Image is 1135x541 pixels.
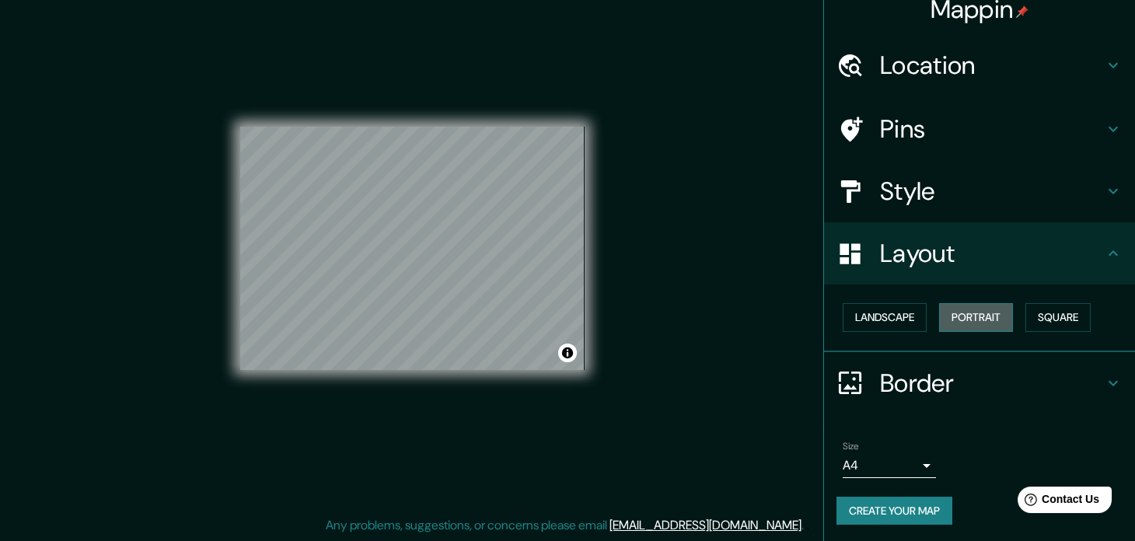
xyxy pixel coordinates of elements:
iframe: Help widget launcher [997,480,1118,524]
p: Any problems, suggestions, or concerns please email . [326,516,804,535]
div: Border [824,352,1135,414]
h4: Layout [880,238,1104,269]
div: Pins [824,98,1135,160]
div: Layout [824,222,1135,284]
h4: Location [880,50,1104,81]
img: pin-icon.png [1016,5,1028,18]
canvas: Map [240,127,585,370]
h4: Pins [880,113,1104,145]
label: Size [843,439,859,452]
button: Square [1025,303,1091,332]
a: [EMAIL_ADDRESS][DOMAIN_NAME] [609,517,801,533]
button: Landscape [843,303,927,332]
h4: Style [880,176,1104,207]
button: Create your map [836,497,952,525]
div: A4 [843,453,936,478]
div: Style [824,160,1135,222]
button: Portrait [939,303,1013,332]
div: . [804,516,806,535]
button: Toggle attribution [558,344,577,362]
div: . [806,516,809,535]
h4: Border [880,368,1104,399]
div: Location [824,34,1135,96]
